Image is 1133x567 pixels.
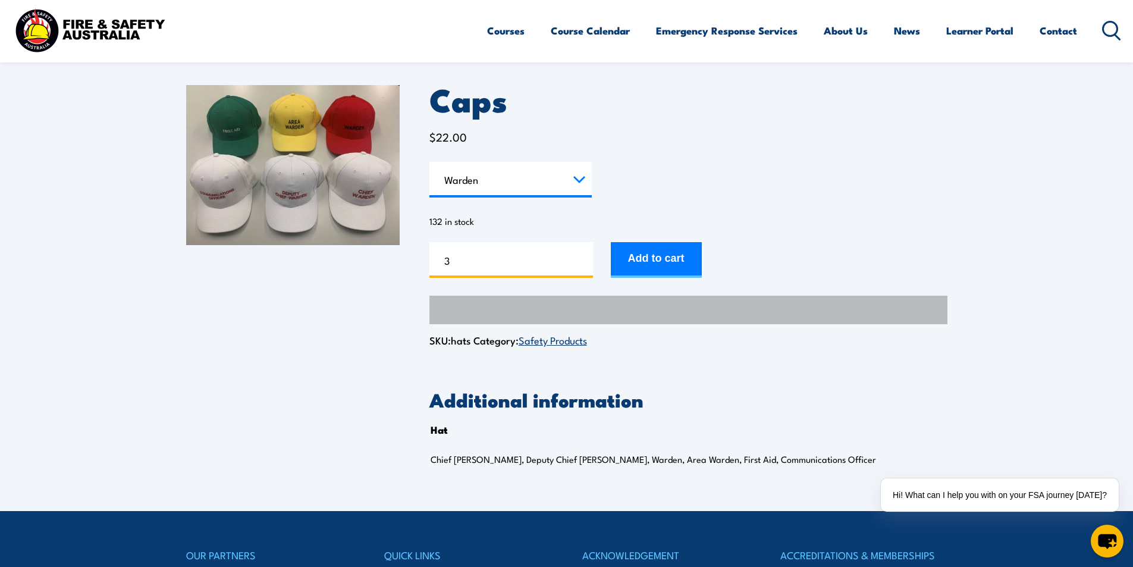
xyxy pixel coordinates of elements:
span: hats [451,333,470,347]
a: Emergency Response Services [656,15,798,46]
a: Learner Portal [946,15,1013,46]
span: SKU: [429,333,470,347]
a: Contact [1040,15,1077,46]
bdi: 22.00 [429,129,467,145]
button: Add to cart [611,242,702,278]
span: $ [429,129,436,145]
a: News [894,15,920,46]
th: Hat [431,421,448,438]
a: Safety Products [519,333,587,347]
h2: Additional information [429,391,947,408]
a: Course Calendar [551,15,630,46]
img: caps-scaled-1.jpg [186,85,400,245]
h1: Caps [429,85,947,113]
a: About Us [824,15,868,46]
h4: ACCREDITATIONS & MEMBERSHIPS [780,547,947,563]
h4: OUR PARTNERS [186,547,353,563]
a: Courses [487,15,525,46]
button: chat-button [1091,525,1123,557]
h4: QUICK LINKS [384,547,551,563]
span: Category: [473,333,587,347]
h4: ACKNOWLEDGEMENT [582,547,749,563]
input: Product quantity [429,242,593,278]
iframe: Secure express checkout frame [427,293,950,327]
p: 132 in stock [429,215,947,227]
p: Chief [PERSON_NAME], Deputy Chief [PERSON_NAME], Warden, Area Warden, First Aid, Communications O... [431,453,905,465]
div: Hi! What can I help you with on your FSA journey [DATE]? [881,478,1119,512]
